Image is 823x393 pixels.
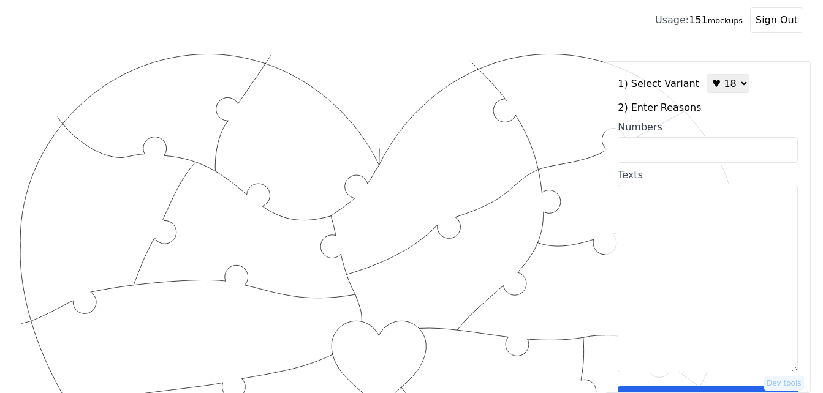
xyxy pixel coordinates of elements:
[618,137,798,163] input: Numbers
[708,16,743,25] small: mockups
[618,77,699,91] label: 1) Select Variant
[655,13,743,28] div: 151
[618,100,798,115] label: 2) Enter Reasons
[618,168,798,182] div: Texts
[655,14,689,26] span: Usage:
[750,7,803,33] button: Sign Out
[764,376,804,391] button: Dev tools
[618,120,798,135] div: Numbers
[618,185,798,372] textarea: Texts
